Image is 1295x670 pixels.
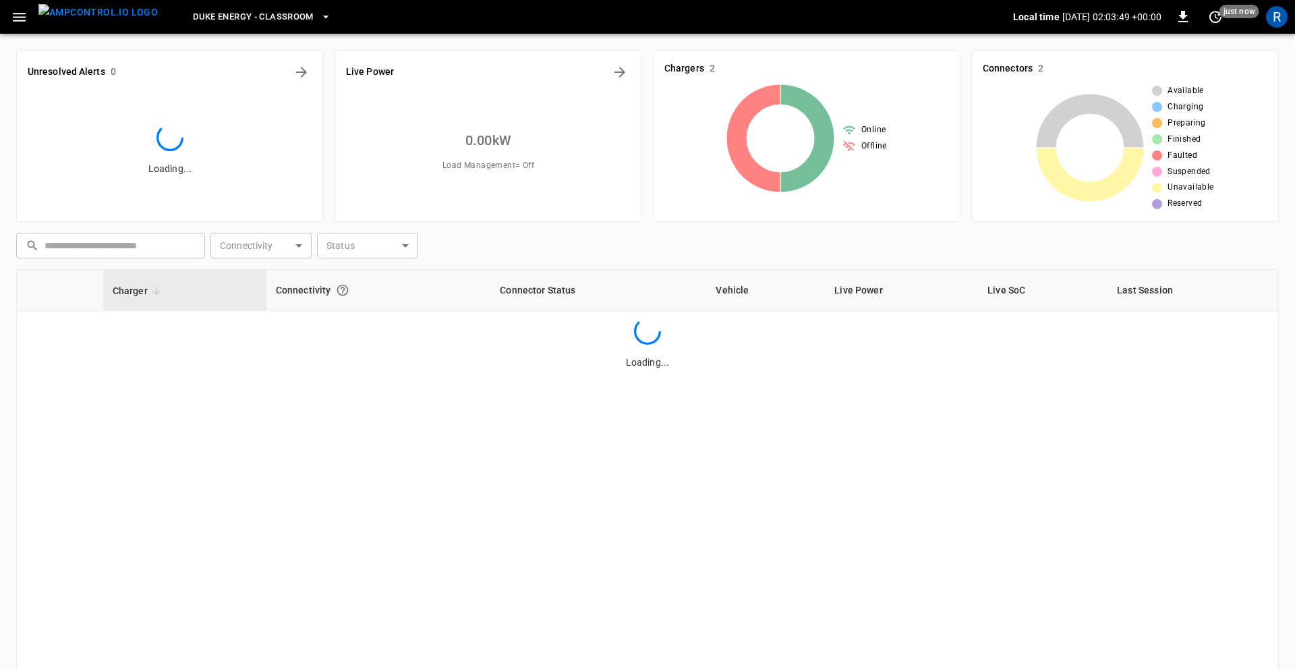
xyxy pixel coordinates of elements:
[346,65,394,80] h6: Live Power
[1107,270,1278,311] th: Last Session
[111,65,116,80] h6: 0
[38,4,158,21] img: ampcontrol.io logo
[609,61,631,83] button: Energy Overview
[664,61,704,76] h6: Chargers
[291,61,312,83] button: All Alerts
[1168,133,1201,146] span: Finished
[1168,165,1211,179] span: Suspended
[465,130,511,151] h6: 0.00 kW
[1013,10,1060,24] p: Local time
[1168,149,1197,163] span: Faulted
[1168,117,1206,130] span: Preparing
[1062,10,1161,24] p: [DATE] 02:03:49 +00:00
[825,270,978,311] th: Live Power
[706,270,825,311] th: Vehicle
[710,61,715,76] h6: 2
[1168,101,1203,114] span: Charging
[1038,61,1043,76] h6: 2
[1168,197,1202,211] span: Reserved
[490,270,706,311] th: Connector Status
[113,283,165,299] span: Charger
[626,357,669,368] span: Loading...
[330,278,355,302] button: Connection between the charger and our software.
[188,4,337,30] button: Duke Energy - Classroom
[861,140,887,153] span: Offline
[193,9,314,25] span: Duke Energy - Classroom
[148,163,192,174] span: Loading...
[978,270,1107,311] th: Live SoC
[861,123,886,137] span: Online
[1266,6,1288,28] div: profile-icon
[1168,84,1204,98] span: Available
[1219,5,1259,18] span: just now
[1168,181,1213,194] span: Unavailable
[442,159,534,173] span: Load Management = Off
[28,65,105,80] h6: Unresolved Alerts
[1205,6,1226,28] button: set refresh interval
[983,61,1033,76] h6: Connectors
[276,278,482,302] div: Connectivity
